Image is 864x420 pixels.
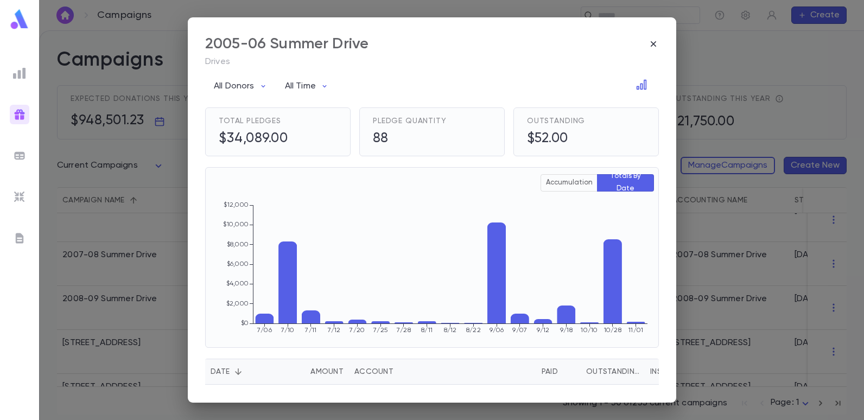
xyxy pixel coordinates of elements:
[628,327,643,334] tspan: 11/01
[581,327,598,334] tspan: 10/10
[226,280,249,287] tspan: $4,000
[211,359,230,385] div: Date
[490,327,504,334] tspan: 9/06
[13,190,26,203] img: imports_grey.530a8a0e642e233f2baf0ef88e8c9fcb.svg
[214,81,255,92] p: All Donors
[512,327,527,334] tspan: 9/07
[393,363,411,380] button: Sort
[310,359,344,385] div: Amount
[633,76,650,93] button: Open in Data Center
[304,327,316,334] tspan: 7/11
[205,56,659,67] p: Drives
[444,327,457,334] tspan: 8/12
[281,327,295,334] tspan: 7/10
[604,327,621,334] tspan: 10/28
[9,9,30,30] img: logo
[421,327,433,334] tspan: 8/11
[527,131,568,147] h5: $52.00
[205,35,369,53] div: 2005-06 Summer Drive
[542,359,558,385] div: Paid
[226,300,249,307] tspan: $2,000
[227,241,249,248] tspan: $8,000
[537,327,550,334] tspan: 9/12
[563,359,645,385] div: Outstanding
[560,327,573,334] tspan: 9/18
[458,359,563,385] div: Paid
[219,117,281,125] span: Total Pledges
[645,359,710,385] div: Installments
[223,221,249,228] tspan: $10,000
[527,117,585,125] span: Outstanding
[569,363,586,380] button: Sort
[349,327,365,334] tspan: 7/20
[276,76,338,97] button: All Time
[466,327,481,334] tspan: 8/22
[541,174,598,192] button: Accumulation
[293,363,310,380] button: Sort
[354,359,393,385] div: Account
[230,363,247,380] button: Sort
[327,327,341,334] tspan: 7/12
[524,363,542,380] button: Sort
[373,131,389,147] h5: 88
[13,149,26,162] img: batches_grey.339ca447c9d9533ef1741baa751efc33.svg
[396,327,411,334] tspan: 7/28
[597,174,654,192] button: Totals By Date
[13,67,26,80] img: reports_grey.c525e4749d1bce6a11f5fe2a8de1b229.svg
[13,232,26,245] img: letters_grey.7941b92b52307dd3b8a917253454ce1c.svg
[373,117,447,125] span: Pledge Quantity
[257,327,272,334] tspan: 7/06
[227,260,249,268] tspan: $6,000
[13,108,26,121] img: campaigns_gradient.17ab1fa96dd0f67c2e976ce0b3818124.svg
[205,76,276,97] button: All Donors
[373,327,387,334] tspan: 7/25
[278,359,349,385] div: Amount
[224,201,249,208] tspan: $12,000
[285,81,316,92] p: All Time
[205,359,278,385] div: Date
[241,320,249,327] tspan: $0
[349,359,458,385] div: Account
[219,131,288,147] h5: $34,089.00
[586,359,639,385] div: Outstanding
[650,359,687,385] div: Installments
